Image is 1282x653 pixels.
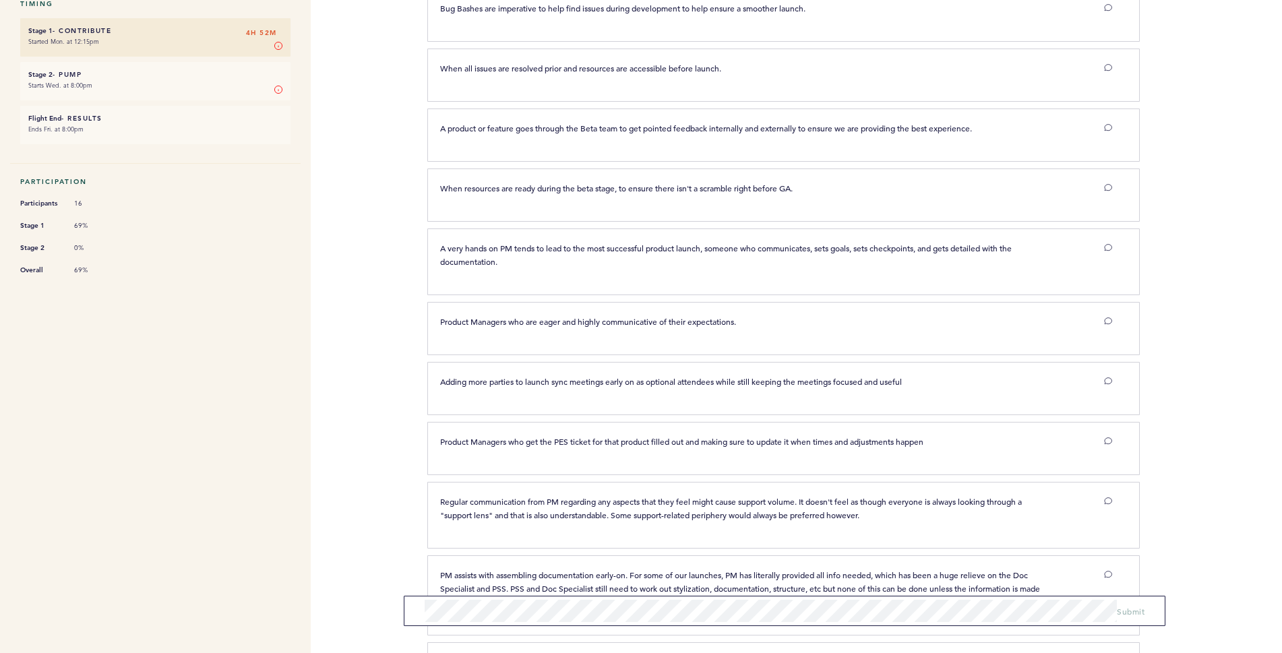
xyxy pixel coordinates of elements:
[440,436,923,447] span: Product Managers who get the PES ticket for that product filled out and making sure to update it ...
[20,241,61,255] span: Stage 2
[246,26,277,40] span: 4H 52M
[74,243,115,253] span: 0%
[440,376,902,387] span: Adding more parties to launch sync meetings early on as optional attendees while still keeping th...
[28,70,53,79] small: Stage 2
[74,266,115,275] span: 69%
[1117,604,1144,618] button: Submit
[440,3,805,13] span: Bug Bashes are imperative to help find issues during development to help ensure a smoother launch.
[28,37,99,46] time: Started Mon. at 12:15pm
[440,243,1014,267] span: A very hands on PM tends to lead to the most successful product launch, someone who communicates,...
[28,26,53,35] small: Stage 1
[1117,606,1144,617] span: Submit
[440,569,1042,607] span: PM assists with assembling documentation early-on. For some of our launches, PM has literally pro...
[20,177,291,186] h5: Participation
[74,199,115,208] span: 16
[74,221,115,230] span: 69%
[28,81,92,90] time: Starts Wed. at 8:00pm
[440,123,972,133] span: A product or feature goes through the Beta team to get pointed feedback internally and externally...
[28,26,282,35] h6: - Contribute
[440,316,736,327] span: Product Managers who are eager and highly communicative of their expectations.
[28,114,61,123] small: Flight End
[20,197,61,210] span: Participants
[440,183,793,193] span: When resources are ready during the beta stage, to ensure there isn't a scramble right before GA.
[20,263,61,277] span: Overall
[28,70,282,79] h6: - Pump
[28,125,84,133] time: Ends Fri. at 8:00pm
[20,219,61,232] span: Stage 1
[28,114,282,123] h6: - Results
[440,63,721,73] span: When all issues are resolved prior and resources are accessible before launch.
[440,496,1024,520] span: Regular communication from PM regarding any aspects that they feel might cause support volume. It...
